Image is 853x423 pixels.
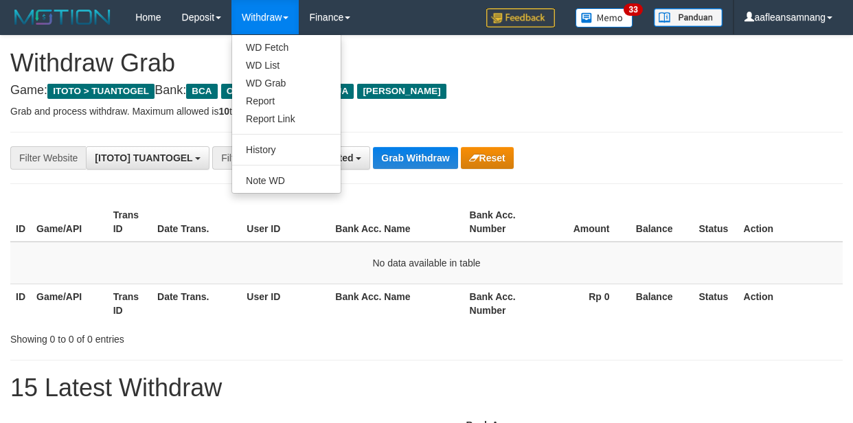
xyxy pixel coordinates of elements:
[630,203,694,242] th: Balance
[232,38,341,56] a: WD Fetch
[357,84,446,99] span: [PERSON_NAME]
[47,84,155,99] span: ITOTO > TUANTOGEL
[486,8,555,27] img: Feedback.jpg
[241,284,330,323] th: User ID
[10,374,843,402] h1: 15 Latest Withdraw
[108,203,152,242] th: Trans ID
[232,141,341,159] a: History
[693,284,738,323] th: Status
[738,203,843,242] th: Action
[330,284,464,323] th: Bank Acc. Name
[10,49,843,77] h1: Withdraw Grab
[232,74,341,92] a: WD Grab
[10,146,86,170] div: Filter Website
[232,110,341,128] a: Report Link
[654,8,723,27] img: panduan.png
[232,92,341,110] a: Report
[218,106,229,117] strong: 10
[152,284,241,323] th: Date Trans.
[373,147,457,169] button: Grab Withdraw
[10,7,115,27] img: MOTION_logo.png
[221,84,253,99] span: OVO
[624,3,642,16] span: 33
[152,203,241,242] th: Date Trans.
[10,242,843,284] td: No data available in table
[10,327,345,346] div: Showing 0 to 0 of 0 entries
[232,172,341,190] a: Note WD
[212,146,275,170] div: Filter Bank
[31,203,108,242] th: Game/API
[241,203,330,242] th: User ID
[108,284,152,323] th: Trans ID
[464,284,540,323] th: Bank Acc. Number
[10,203,31,242] th: ID
[540,203,630,242] th: Amount
[10,104,843,118] p: Grab and process withdraw. Maximum allowed is transactions.
[232,56,341,74] a: WD List
[693,203,738,242] th: Status
[630,284,694,323] th: Balance
[540,284,630,323] th: Rp 0
[10,284,31,323] th: ID
[576,8,633,27] img: Button%20Memo.svg
[10,84,843,98] h4: Game: Bank:
[186,84,217,99] span: BCA
[86,146,209,170] button: [ITOTO] TUANTOGEL
[95,152,192,163] span: [ITOTO] TUANTOGEL
[464,203,540,242] th: Bank Acc. Number
[461,147,514,169] button: Reset
[738,284,843,323] th: Action
[330,203,464,242] th: Bank Acc. Name
[31,284,108,323] th: Game/API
